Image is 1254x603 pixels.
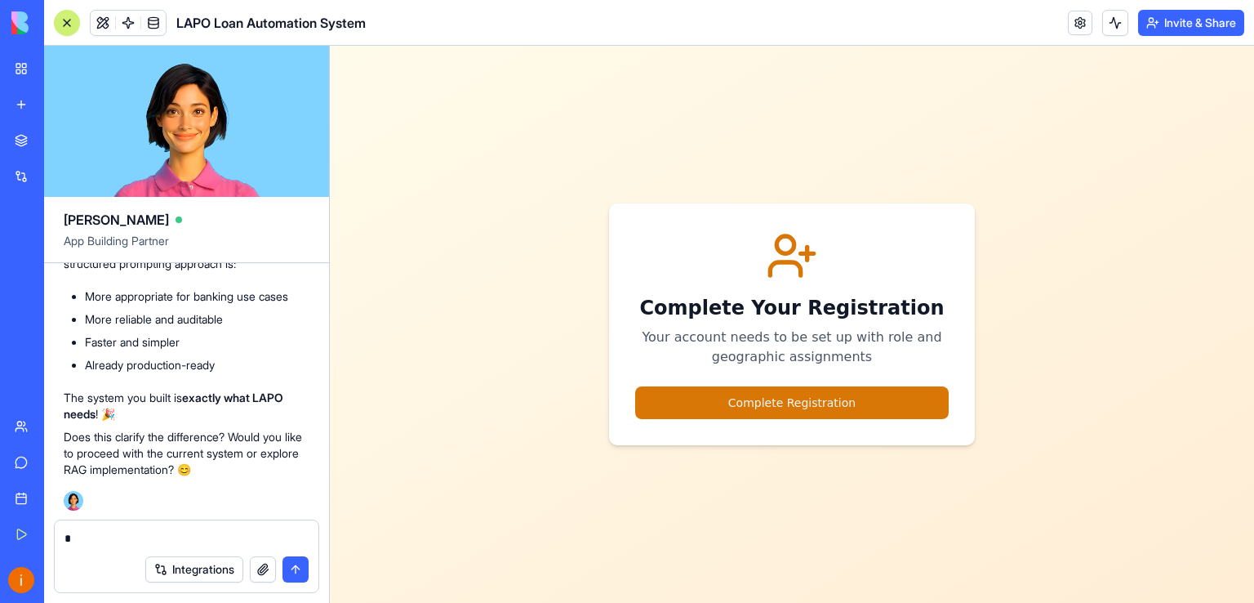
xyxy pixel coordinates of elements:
strong: exactly what LAPO needs [64,391,283,421]
p: Your account needs to be set up with role and geographic assignments [305,282,619,321]
img: Ella_00000_wcx2te.png [64,491,83,511]
li: Faster and simpler [85,334,309,351]
span: LAPO Loan Automation System [176,13,366,33]
li: More appropriate for banking use cases [85,288,309,305]
img: logo [11,11,113,34]
li: Already production-ready [85,357,309,373]
button: Invite & Share [1138,10,1244,36]
button: Integrations [145,556,243,583]
span: App Building Partner [64,233,309,262]
h1: Complete Your Registration [305,249,619,275]
span: [PERSON_NAME] [64,210,169,230]
p: The system you built is ! 🎉 [64,390,309,422]
button: Complete Registration [305,341,619,373]
li: More reliable and auditable [85,311,309,328]
a: Complete Registration [305,349,619,364]
img: ACg8ocLB9P26u4z_XfVqqZv23IIy26lOVRMs5a5o78UrcOGifJo1jA=s96-c [8,567,34,593]
p: Does this clarify the difference? Would you like to proceed with the current system or explore RA... [64,429,309,478]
